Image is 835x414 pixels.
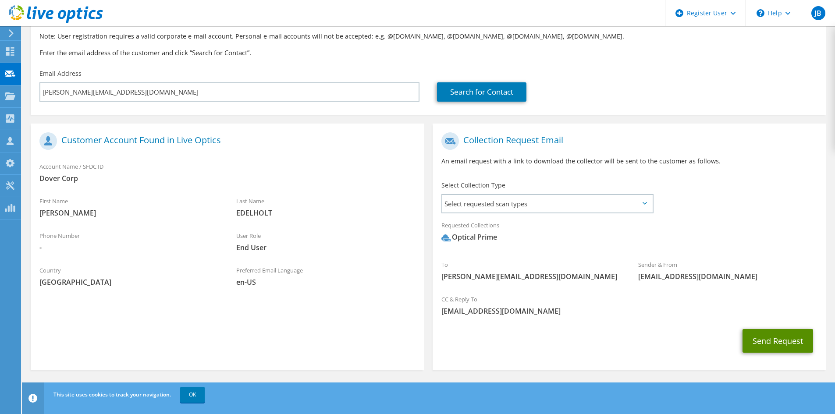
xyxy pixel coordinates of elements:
div: Requested Collections [433,216,826,251]
p: Note: User registration requires a valid corporate e-mail account. Personal e-mail accounts will ... [39,32,817,41]
span: End User [236,243,416,252]
span: [EMAIL_ADDRESS][DOMAIN_NAME] [638,272,817,281]
div: To [433,255,629,286]
div: Last Name [227,192,424,222]
span: [EMAIL_ADDRESS][DOMAIN_NAME] [441,306,817,316]
a: OK [180,387,205,403]
span: EDELHOLT [236,208,416,218]
h1: Customer Account Found in Live Optics [39,132,411,150]
label: Select Collection Type [441,181,505,190]
div: Optical Prime [441,232,497,242]
span: en-US [236,277,416,287]
div: First Name [31,192,227,222]
button: Send Request [743,329,813,353]
span: This site uses cookies to track your navigation. [53,391,171,398]
span: [PERSON_NAME] [39,208,219,218]
span: [PERSON_NAME][EMAIL_ADDRESS][DOMAIN_NAME] [441,272,621,281]
div: Country [31,261,227,291]
div: Preferred Email Language [227,261,424,291]
a: Search for Contact [437,82,526,102]
div: CC & Reply To [433,290,826,320]
h3: Enter the email address of the customer and click “Search for Contact”. [39,48,817,57]
div: Account Name / SFDC ID [31,157,424,188]
svg: \n [757,9,764,17]
h1: Collection Request Email [441,132,813,150]
div: Sender & From [629,255,826,286]
p: An email request with a link to download the collector will be sent to the customer as follows. [441,156,817,166]
div: Phone Number [31,226,227,257]
span: - [39,243,219,252]
span: [GEOGRAPHIC_DATA] [39,277,219,287]
label: Email Address [39,69,82,78]
div: User Role [227,226,424,257]
span: Select requested scan types [442,195,652,212]
span: Dover Corp [39,173,415,183]
span: JB [811,6,825,20]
